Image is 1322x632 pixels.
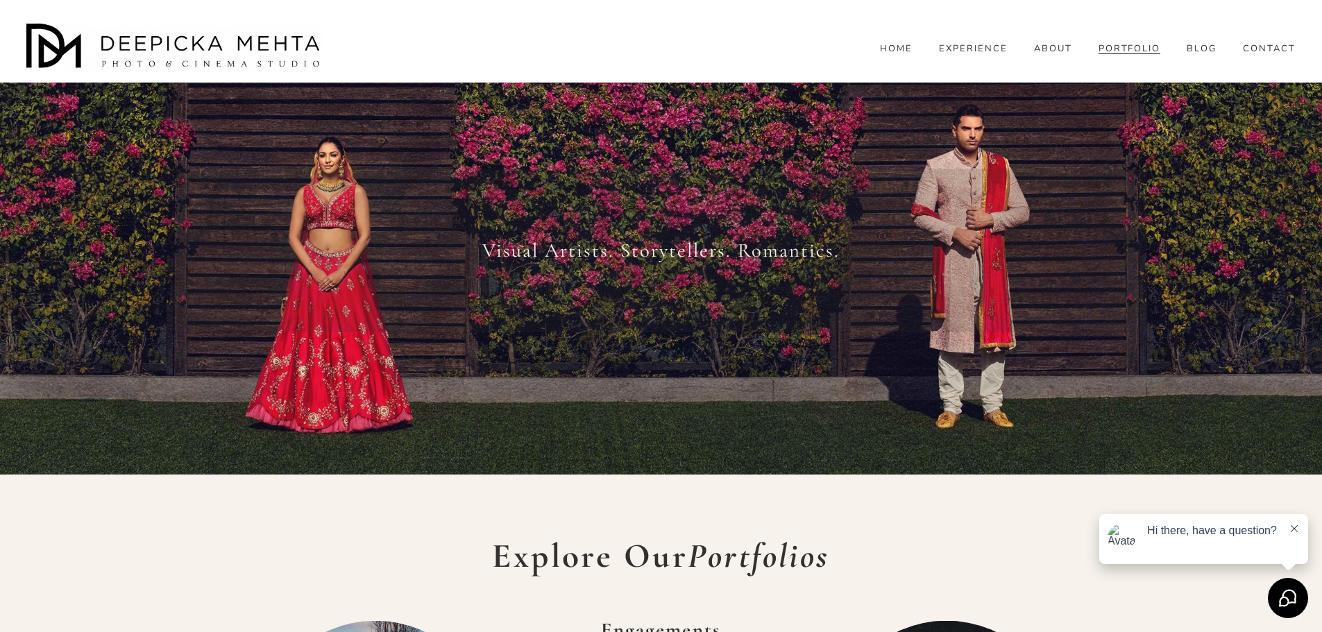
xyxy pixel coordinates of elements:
[26,24,325,72] img: Austin Wedding Photographer - Deepicka Mehta Photography &amp; Cinematography
[688,535,830,577] em: Portfolios
[1099,42,1161,55] a: PORTFOLIO
[939,42,1008,55] a: EXPERIENCE
[880,42,913,55] a: HOME
[1034,42,1072,55] a: ABOUT
[482,239,840,262] span: Visual Artists. Storytellers. Romantics.
[1243,42,1296,55] a: CONTACT
[1187,42,1217,55] a: folder dropdown
[492,535,830,577] strong: Explore Our
[1187,44,1217,55] span: BLOG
